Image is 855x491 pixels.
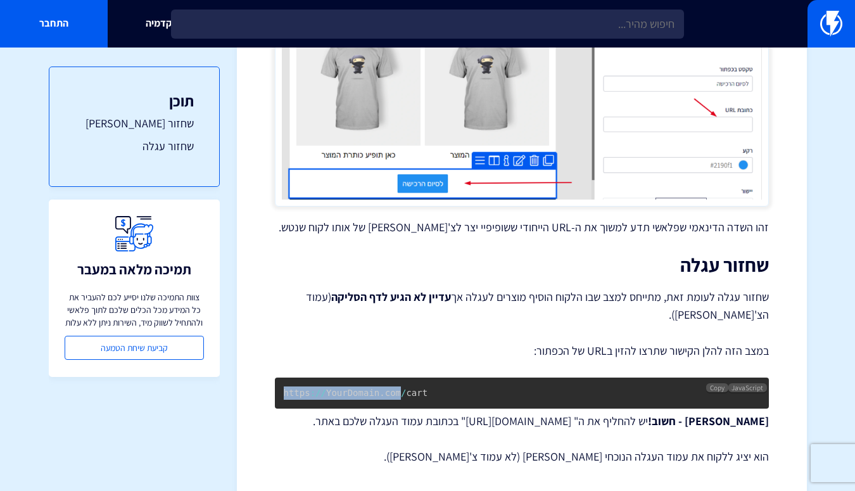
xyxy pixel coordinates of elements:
span: Copy [710,383,725,392]
p: זהו השדה הדינאמי שפלאשי תדע למשוך את ה-URL הייחודי ששופיפיי יצר לצ'[PERSON_NAME] של אותו לקוח שנטש. [275,219,769,236]
span: / [401,388,406,398]
a: שחזור עגלה [75,138,194,155]
p: הוא יציג ללקוח את עמוד העגלה הנוכחי [PERSON_NAME] (לא עמוד צ'[PERSON_NAME]). [275,449,769,465]
h3: תוכן [75,92,194,109]
p: יש להחליף את ה" [DOMAIN_NAME][URL]" בכתובת עמוד העגלה שלכם באתר. [275,413,769,430]
span: . [379,388,384,398]
a: שחזור [PERSON_NAME] [75,115,194,132]
button: Copy [706,383,728,392]
p: צוות התמיכה שלנו יסייע לכם להעביר את כל המידע מכל הכלים שלכם לתוך פלאשי ולהתחיל לשווק מיד, השירות... [65,291,204,329]
span: / [321,388,326,398]
h2: שחזור עגלה [275,255,769,276]
span: JavaScript [728,383,767,392]
p: במצב הזה להלן הקישור שתרצו להזין בURL של הכפתור: [275,343,769,359]
strong: [PERSON_NAME] - חשוב! [648,414,769,428]
code: https YourDomain com cart [284,388,428,398]
h3: תמיכה מלאה במעבר [77,262,191,277]
span: : [310,388,315,398]
strong: עדיין לא הגיע לדף הסליקה [331,290,451,304]
a: קביעת שיחת הטמעה [65,336,204,360]
span: / [315,388,320,398]
p: שחזור עגלה לעומת זאת, מתייחס למצב שבו הלקוח הוסיף מוצרים לעגלה אך (עמוד הצ'[PERSON_NAME]). [275,288,769,324]
input: חיפוש מהיר... [171,10,684,39]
